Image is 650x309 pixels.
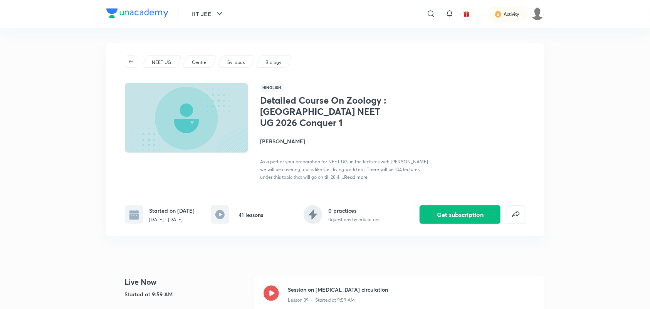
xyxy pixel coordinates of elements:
[265,59,281,66] p: Biology
[260,83,284,92] span: Hinglish
[328,216,379,223] p: 0 questions by educators
[288,285,535,294] h3: Session on [MEDICAL_DATA] circulation
[463,10,470,17] img: avatar
[150,59,172,66] a: NEET UG
[260,159,428,180] span: As a part of your preparation for NEET UG, in the lectures with [PERSON_NAME] we will be covering...
[227,59,245,66] p: Syllabus
[123,82,249,153] img: Thumbnail
[507,205,525,224] button: false
[239,211,263,219] h6: 41 lessons
[531,7,544,20] img: snigdha
[288,297,355,304] p: Lesson 39 • Started at 9:59 AM
[264,59,282,66] a: Biology
[125,276,248,288] h4: Live Now
[152,59,171,66] p: NEET UG
[106,8,168,20] a: Company Logo
[460,8,473,20] button: avatar
[149,216,195,223] p: [DATE] - [DATE]
[226,59,246,66] a: Syllabus
[260,137,433,145] h4: [PERSON_NAME]
[495,9,502,18] img: activity
[420,205,501,224] button: Get subscription
[192,59,207,66] p: Centre
[149,207,195,215] h6: Started on [DATE]
[106,8,168,18] img: Company Logo
[344,174,368,180] span: Read more
[188,6,229,22] button: IIT JEE
[125,290,248,298] h5: Started at 9:59 AM
[190,59,208,66] a: Centre
[328,207,379,215] h6: 0 practices
[260,95,386,128] h1: Detailed Course On Zoology : [GEOGRAPHIC_DATA] NEET UG 2026 Conquer 1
